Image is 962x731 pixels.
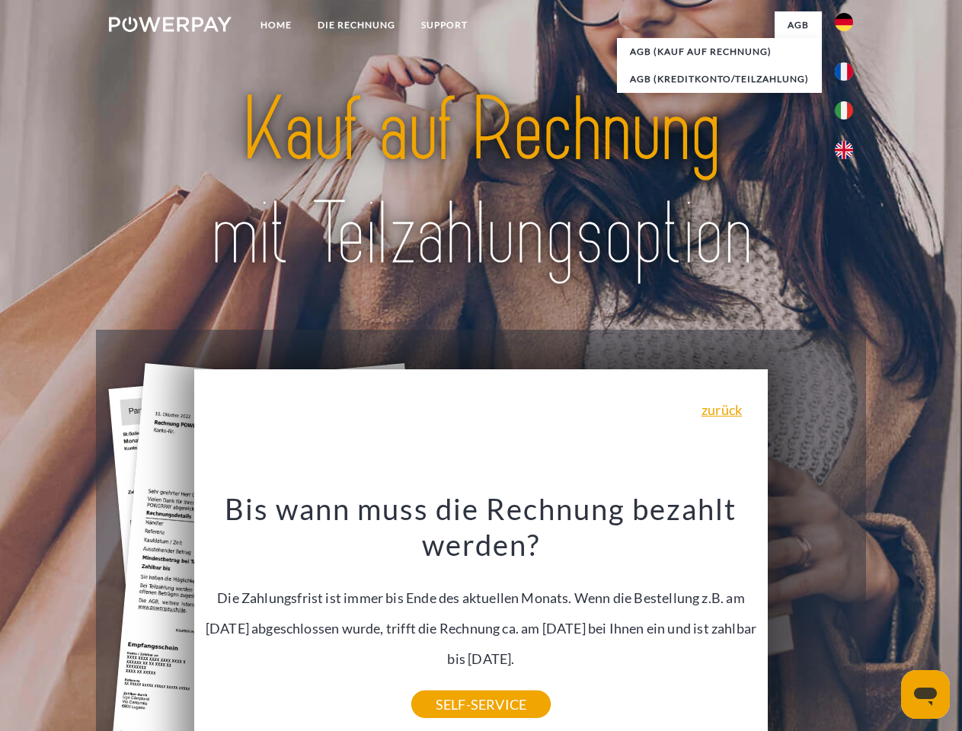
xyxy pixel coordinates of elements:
[835,101,853,120] img: it
[305,11,408,39] a: DIE RECHNUNG
[835,13,853,31] img: de
[617,38,822,65] a: AGB (Kauf auf Rechnung)
[248,11,305,39] a: Home
[702,403,742,417] a: zurück
[775,11,822,39] a: agb
[617,65,822,93] a: AGB (Kreditkonto/Teilzahlung)
[901,670,950,719] iframe: Schaltfläche zum Öffnen des Messaging-Fensters
[109,17,232,32] img: logo-powerpay-white.svg
[408,11,481,39] a: SUPPORT
[835,141,853,159] img: en
[411,691,551,718] a: SELF-SERVICE
[203,490,759,704] div: Die Zahlungsfrist ist immer bis Ende des aktuellen Monats. Wenn die Bestellung z.B. am [DATE] abg...
[835,62,853,81] img: fr
[203,490,759,563] h3: Bis wann muss die Rechnung bezahlt werden?
[145,73,817,292] img: title-powerpay_de.svg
